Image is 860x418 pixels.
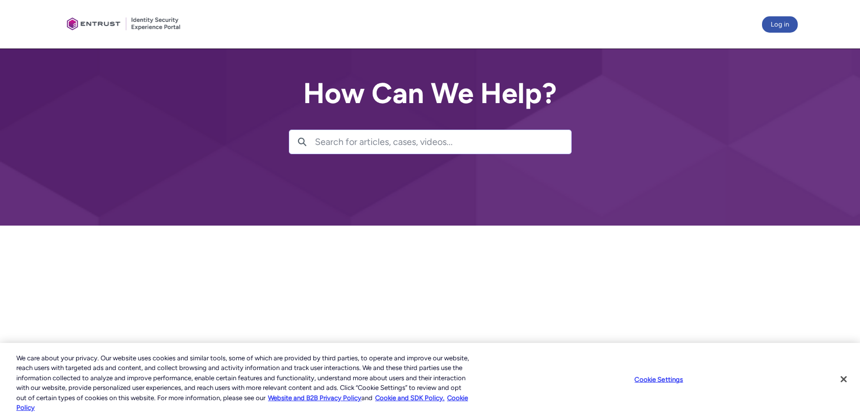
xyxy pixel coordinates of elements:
button: Search [289,130,315,154]
h2: How Can We Help? [289,78,572,109]
button: Close [832,368,855,390]
div: We care about your privacy. Our website uses cookies and similar tools, some of which are provide... [16,353,473,413]
a: More information about our cookie policy., opens in a new tab [268,394,361,402]
a: Cookie and SDK Policy. [375,394,445,402]
button: Cookie Settings [627,370,691,390]
input: Search for articles, cases, videos... [315,130,571,154]
button: Log in [762,16,798,33]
